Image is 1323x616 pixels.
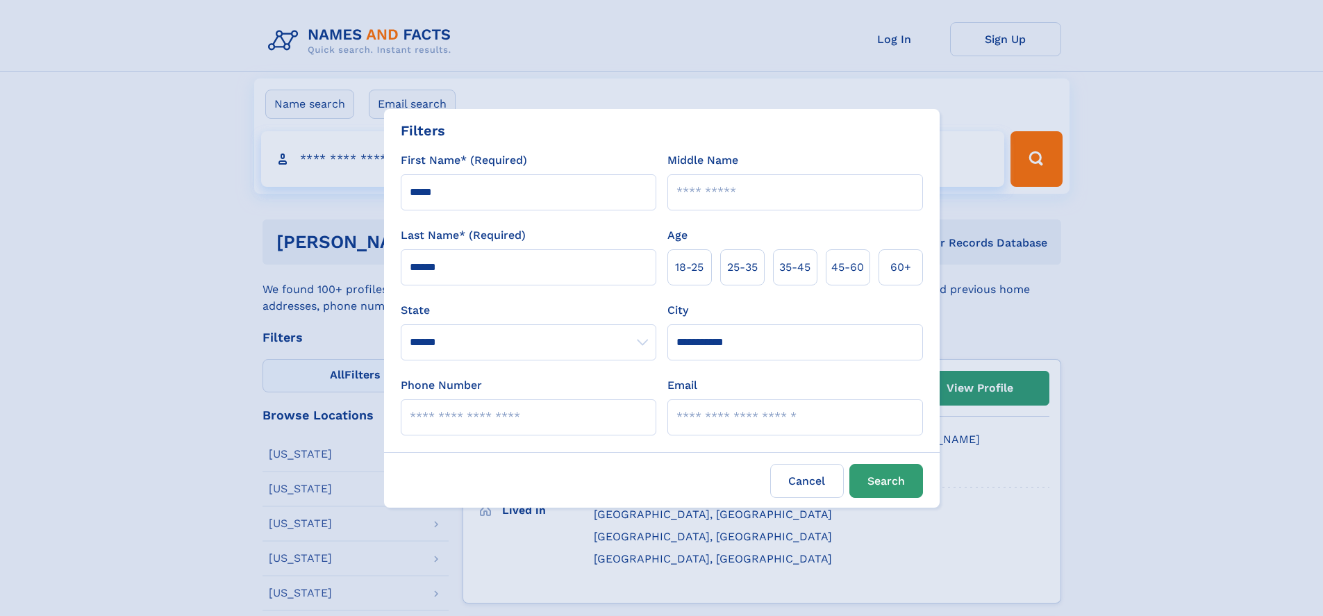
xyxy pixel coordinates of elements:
[667,227,688,244] label: Age
[401,377,482,394] label: Phone Number
[667,152,738,169] label: Middle Name
[675,259,704,276] span: 18‑25
[890,259,911,276] span: 60+
[401,152,527,169] label: First Name* (Required)
[401,120,445,141] div: Filters
[831,259,864,276] span: 45‑60
[667,302,688,319] label: City
[727,259,758,276] span: 25‑35
[401,227,526,244] label: Last Name* (Required)
[401,302,656,319] label: State
[779,259,810,276] span: 35‑45
[849,464,923,498] button: Search
[770,464,844,498] label: Cancel
[667,377,697,394] label: Email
